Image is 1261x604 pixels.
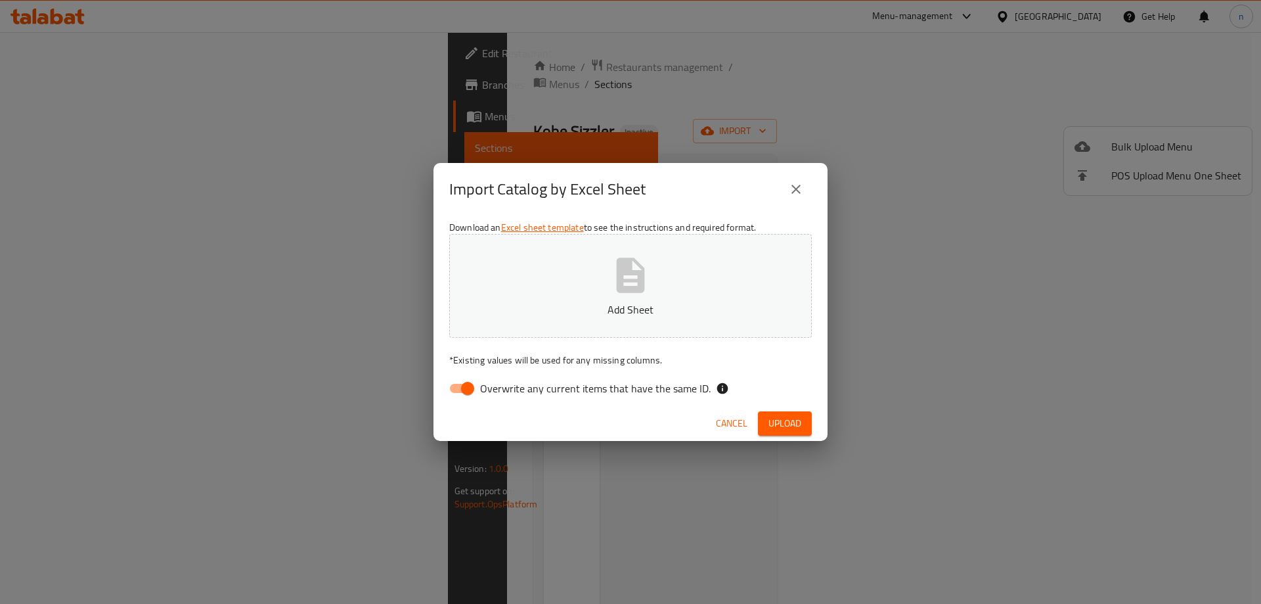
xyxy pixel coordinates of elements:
p: Add Sheet [470,302,791,317]
div: Download an to see the instructions and required format. [433,216,828,406]
h2: Import Catalog by Excel Sheet [449,179,646,200]
button: Upload [758,411,812,436]
button: Add Sheet [449,234,812,338]
p: Existing values will be used for any missing columns. [449,354,812,367]
svg: If the overwrite option isn't selected, then the items that match an existing ID will be ignored ... [716,382,729,395]
a: Excel sheet template [501,219,584,236]
button: close [780,174,812,205]
span: Overwrite any current items that have the same ID. [480,381,711,396]
span: Upload [768,415,801,432]
button: Cancel [711,411,753,436]
span: Cancel [716,415,747,432]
